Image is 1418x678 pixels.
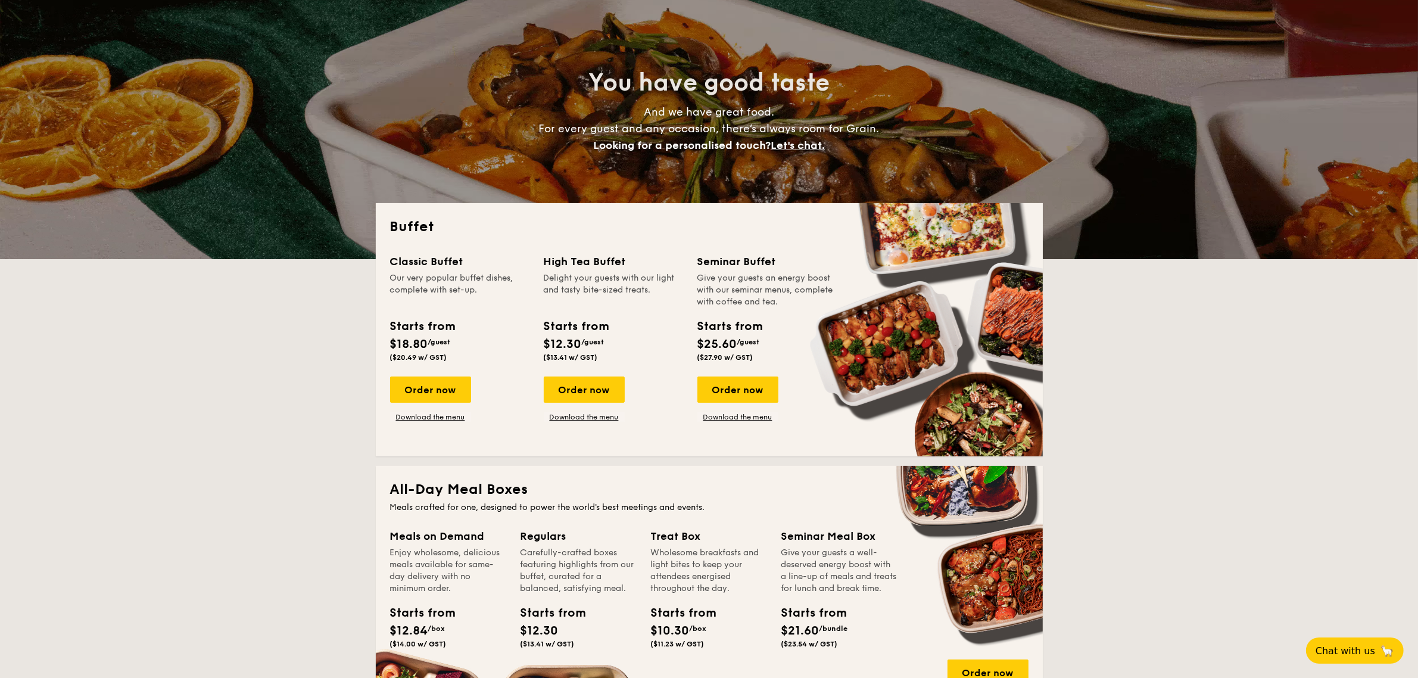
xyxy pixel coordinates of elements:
[390,412,471,422] a: Download the menu
[544,412,625,422] a: Download the menu
[544,377,625,403] div: Order now
[781,604,835,622] div: Starts from
[390,253,529,270] div: Classic Buffet
[781,528,897,545] div: Seminar Meal Box
[771,139,825,152] span: Let's chat.
[1306,637,1404,664] button: Chat with us🦙
[390,377,471,403] div: Order now
[390,272,529,308] div: Our very popular buffet dishes, complete with set-up.
[697,272,837,308] div: Give your guests an energy boost with our seminar menus, complete with coffee and tea.
[737,338,760,346] span: /guest
[697,318,762,335] div: Starts from
[390,337,428,352] span: $18.80
[544,337,582,352] span: $12.30
[390,547,506,595] div: Enjoy wholesome, delicious meals available for same-day delivery with no minimum order.
[390,528,506,545] div: Meals on Demand
[428,338,451,346] span: /guest
[593,139,771,152] span: Looking for a personalised touch?
[428,624,445,633] span: /box
[390,640,447,648] span: ($14.00 w/ GST)
[544,353,598,362] span: ($13.41 w/ GST)
[1316,645,1375,657] span: Chat with us
[651,640,705,648] span: ($11.23 w/ GST)
[697,337,737,352] span: $25.60
[521,640,575,648] span: ($13.41 w/ GST)
[697,377,778,403] div: Order now
[390,502,1029,514] div: Meals crafted for one, designed to power the world's best meetings and events.
[651,624,690,638] span: $10.30
[690,624,707,633] span: /box
[544,272,683,308] div: Delight your guests with our light and tasty bite-sized treats.
[544,318,609,335] div: Starts from
[544,253,683,270] div: High Tea Buffet
[697,353,753,362] span: ($27.90 w/ GST)
[697,412,778,422] a: Download the menu
[390,217,1029,237] h2: Buffet
[521,528,637,545] div: Regulars
[521,604,574,622] div: Starts from
[390,604,444,622] div: Starts from
[1380,644,1394,658] span: 🦙
[390,318,455,335] div: Starts from
[588,69,830,97] span: You have good taste
[651,604,705,622] div: Starts from
[521,624,559,638] span: $12.30
[819,624,848,633] span: /bundle
[521,547,637,595] div: Carefully-crafted boxes featuring highlights from our buffet, curated for a balanced, satisfying ...
[651,528,767,545] div: Treat Box
[390,480,1029,499] h2: All-Day Meal Boxes
[781,547,897,595] div: Give your guests a well-deserved energy boost with a line-up of meals and treats for lunch and br...
[781,640,838,648] span: ($23.54 w/ GST)
[651,547,767,595] div: Wholesome breakfasts and light bites to keep your attendees energised throughout the day.
[697,253,837,270] div: Seminar Buffet
[582,338,604,346] span: /guest
[390,353,447,362] span: ($20.49 w/ GST)
[539,105,880,152] span: And we have great food. For every guest and any occasion, there’s always room for Grain.
[781,624,819,638] span: $21.60
[390,624,428,638] span: $12.84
